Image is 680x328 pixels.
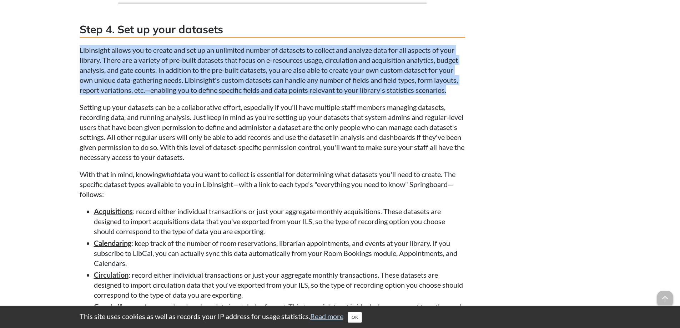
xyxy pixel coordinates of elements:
[80,102,465,162] p: Setting up your datasets can be a collaborative effort, especially if you'll have multiple staff ...
[94,239,131,247] a: Calendaring
[80,45,465,95] p: LibInsight allows you to create and set up an unlimited number of datasets to collect and analyze...
[348,312,362,323] button: Close
[94,270,465,300] li: : record either individual transactions or just your aggregate monthly transactions. These datase...
[94,238,465,268] li: : keep track of the number of room reservations, librarian appointments, and events at your libra...
[94,302,151,311] a: Counts/Aggregate
[94,271,129,279] a: Circulation
[80,22,465,38] h3: Step 4. Set up your datasets
[94,207,133,216] a: Acquisitions
[657,292,673,300] a: arrow_upward
[310,312,343,321] a: Read more
[162,170,177,178] em: what
[657,291,673,307] span: arrow_upward
[80,169,465,199] p: With that in mind, knowing data you want to collect is essential for determining what datasets yo...
[94,206,465,236] li: : record either individual transactions or just your aggregate monthly acquisitions. These datase...
[72,311,608,323] div: This site uses cookies as well as records your IP address for usage statistics.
